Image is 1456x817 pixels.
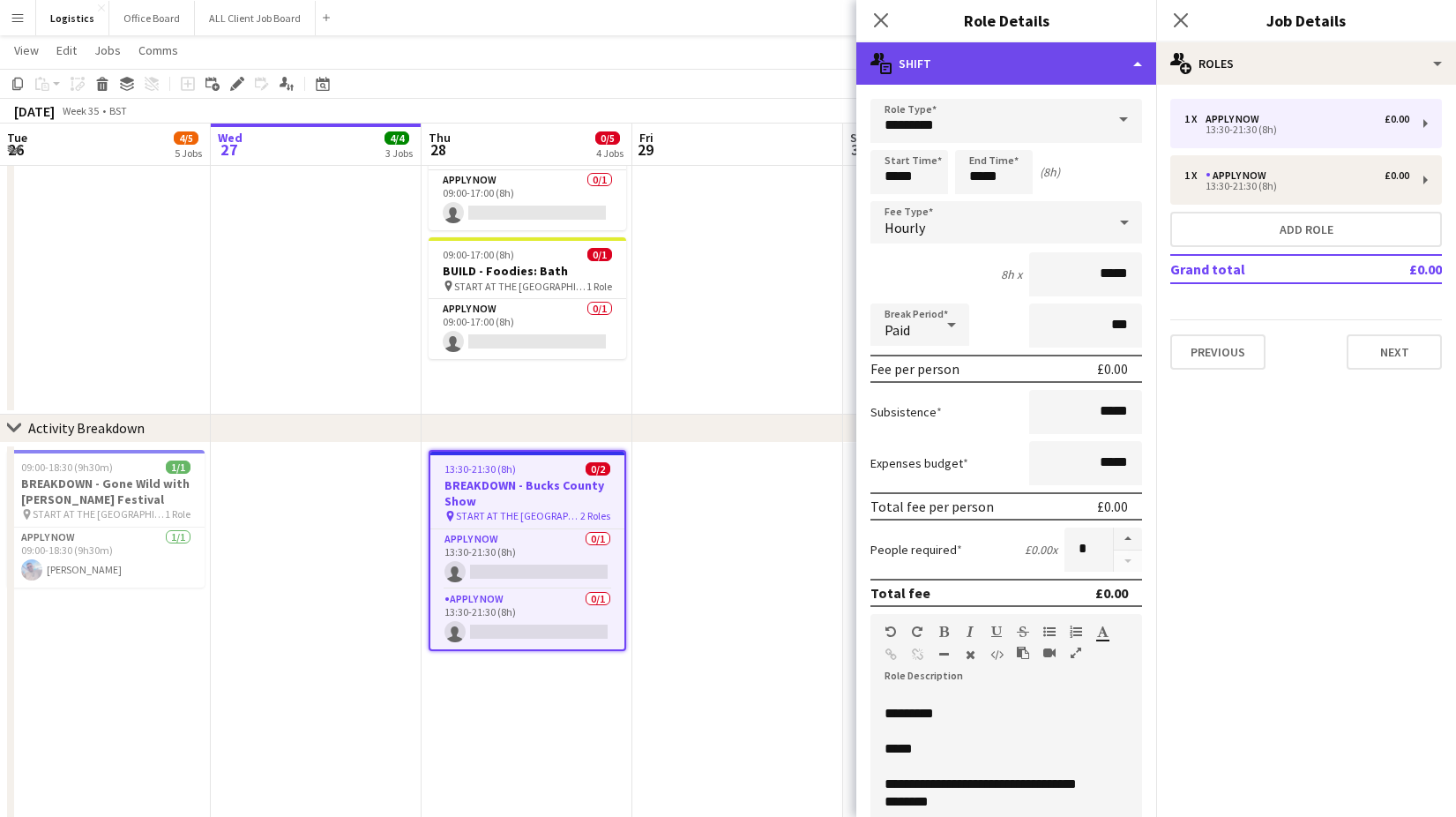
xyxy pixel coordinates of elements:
button: Insert video [1043,646,1056,660]
button: Strikethrough [1017,625,1029,639]
h3: BREAKDOWN - Gone Wild with [PERSON_NAME] Festival [7,476,205,507]
button: Increase [1114,528,1142,551]
div: 3 Jobs [385,146,413,160]
td: Grand total [1170,255,1358,283]
h3: BUILD - Foodies: Bath [429,263,626,279]
button: HTML Code [990,648,1003,662]
label: Expenses budget [870,455,968,471]
div: £0.00 [1097,360,1128,378]
div: 13:30-21:30 (8h) [1184,182,1409,191]
div: Total fee per person [870,498,994,515]
span: Jobs [94,42,121,58]
div: 1 x [1184,169,1206,182]
button: Logistics [36,1,109,35]
button: Previous [1170,334,1266,370]
a: Comms [131,39,185,62]
span: Fri [639,130,653,146]
span: 27 [215,139,243,160]
app-card-role: APPLY NOW0/109:00-17:00 (8h) [429,299,626,359]
h3: Role Details [856,9,1156,32]
span: 4/4 [385,131,409,145]
span: 0/1 [587,248,612,261]
div: 13:30-21:30 (8h) [1184,125,1409,134]
div: (8h) [1040,164,1060,180]
button: Text Color [1096,625,1109,639]
div: Total fee [870,584,930,602]
app-job-card: 09:00-18:30 (9h30m)1/1BREAKDOWN - Gone Wild with [PERSON_NAME] Festival START AT THE [GEOGRAPHIC_... [7,450,205,588]
div: 5 Jobs [175,146,202,160]
div: £0.00 x [1025,542,1057,558]
a: Jobs [87,39,128,62]
div: 4 Jobs [596,146,623,160]
app-card-role: APPLY NOW0/109:00-17:00 (8h) [429,170,626,230]
button: Ordered List [1070,625,1082,639]
button: Unordered List [1043,625,1056,639]
span: 1 Role [165,507,190,521]
h3: Job Details [1156,9,1456,32]
span: Edit [56,42,77,58]
button: Office Board [109,1,195,35]
app-card-role: APPLY NOW0/113:30-21:30 (8h) [430,529,624,589]
div: APPLY NOW [1206,169,1273,182]
span: Tue [7,130,27,146]
span: Paid [885,321,910,339]
button: Underline [990,625,1003,639]
div: Roles [1156,42,1456,85]
span: 2 Roles [580,509,610,522]
span: 1 Role [586,280,612,293]
span: View [14,42,39,58]
div: £0.00 [1097,498,1128,515]
button: Clear Formatting [964,648,976,662]
span: 28 [426,139,451,160]
button: Fullscreen [1070,646,1082,660]
span: 26 [4,139,27,160]
div: 8h x [1001,266,1022,282]
a: View [7,39,46,62]
button: Paste as plain text [1017,646,1029,660]
a: Edit [49,39,84,62]
div: Fee per person [870,360,959,378]
span: Week 35 [58,104,102,117]
app-job-card: 13:30-21:30 (8h)0/2BREAKDOWN - Bucks County Show START AT THE [GEOGRAPHIC_DATA]2 RolesAPPLY NOW0/... [429,450,626,651]
button: ALL Client Job Board [195,1,316,35]
span: 30 [847,139,870,160]
span: 09:00-18:30 (9h30m) [21,461,113,474]
span: 4/5 [174,131,198,145]
button: Italic [964,625,976,639]
div: APPLY NOW [1206,113,1266,125]
span: Thu [429,130,451,146]
span: Hourly [885,219,925,236]
div: [DATE] [14,102,55,120]
span: 09:00-17:00 (8h) [443,248,514,261]
span: 0/2 [586,462,610,476]
div: Activity Breakdown [28,419,145,437]
span: 29 [637,139,653,160]
button: Undo [885,625,897,639]
div: £0.00 [1385,113,1409,125]
span: 0/5 [595,131,620,145]
div: BST [109,104,127,117]
app-job-card: 09:00-17:00 (8h)0/1BUILD - Foodies: Bath START AT THE [GEOGRAPHIC_DATA]1 RoleAPPLY NOW0/109:00-17... [429,237,626,359]
h3: BREAKDOWN - Bucks County Show [430,477,624,509]
span: 13:30-21:30 (8h) [444,462,516,476]
label: People required [870,542,962,558]
span: Comms [138,42,178,58]
span: START AT THE [GEOGRAPHIC_DATA] [33,507,165,521]
app-card-role: APPLY NOW1/109:00-18:30 (9h30m)[PERSON_NAME] [7,528,205,588]
button: Horizontal Line [937,648,950,662]
button: Next [1347,334,1442,370]
span: Wed [218,130,243,146]
div: 1 x [1184,113,1206,125]
span: 1/1 [166,461,190,474]
span: Sat [850,130,870,146]
app-card-role: APPLY NOW0/113:30-21:30 (8h) [430,589,624,649]
span: START AT THE [GEOGRAPHIC_DATA] [454,280,586,293]
button: Add role [1170,212,1442,247]
div: £0.00 [1095,584,1128,602]
div: Shift [856,42,1156,85]
button: Bold [937,625,950,639]
span: START AT THE [GEOGRAPHIC_DATA] [456,509,580,522]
